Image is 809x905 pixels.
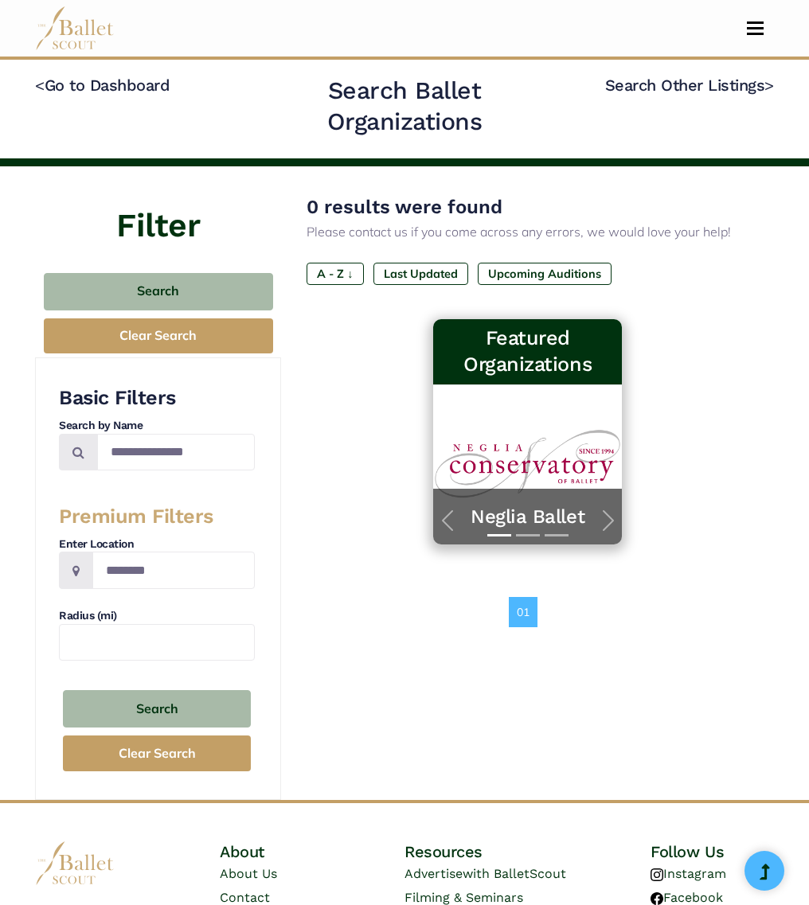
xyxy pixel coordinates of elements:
a: 01 [509,597,537,627]
button: Clear Search [44,318,273,354]
button: Slide 2 [516,526,540,544]
h4: Follow Us [651,841,774,862]
h4: Enter Location [59,536,255,552]
h3: Basic Filters [59,385,255,412]
a: About Us [220,866,277,881]
label: Upcoming Auditions [478,263,612,285]
h3: Featured Organizations [446,326,609,377]
button: Search [63,690,251,728]
a: <Go to Dashboard [35,76,170,95]
img: facebook logo [651,892,663,905]
input: Search by names... [97,434,255,471]
span: with BalletScout [463,866,566,881]
label: A - Z ↓ [307,263,363,285]
h3: Premium Filters [59,504,255,530]
h2: Search Ballet Organizations [260,75,550,138]
button: Clear Search [63,735,251,771]
h4: Resources [404,841,589,862]
input: Location [92,552,255,589]
code: > [764,75,774,95]
a: Instagram [651,866,726,881]
code: < [35,75,45,95]
h4: Radius (mi) [59,608,255,624]
a: Contact [220,890,270,905]
nav: Page navigation example [509,597,546,627]
label: Last Updated [373,263,468,285]
img: logo [35,841,115,885]
h4: Filter [35,166,281,249]
h4: Search by Name [59,418,255,434]
a: Facebook [651,890,723,905]
a: Filming & Seminars [404,890,523,905]
button: Slide 1 [487,526,511,544]
button: Toggle navigation [737,21,774,36]
p: Please contact us if you come across any errors, we would love your help! [307,222,748,243]
a: Neglia Ballet [449,505,606,529]
a: Advertisewith BalletScout [404,866,566,881]
a: Search Other Listings> [605,76,774,95]
button: Search [44,273,273,310]
span: 0 results were found [307,196,502,218]
img: instagram logo [651,868,663,881]
button: Slide 3 [545,526,569,544]
h4: About [220,841,343,862]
